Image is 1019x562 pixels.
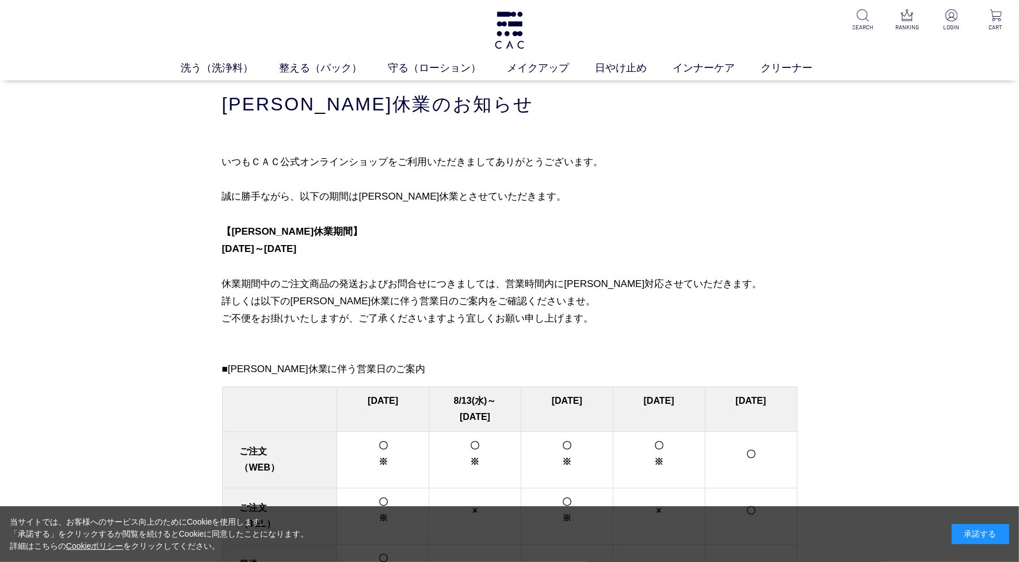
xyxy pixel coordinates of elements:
a: 洗う（洗浄料） [181,60,279,76]
a: クリーナー [761,60,838,76]
a: インナーケア [673,60,761,76]
td: × [613,488,705,544]
th: ご注文 （WEB） [222,431,337,488]
p: SEARCH [849,23,877,32]
td: 〇 ※ [337,488,429,544]
td: 〇 ※ [521,488,613,544]
a: LOGIN [937,9,965,32]
th: [DATE] [337,387,429,431]
td: × [429,488,521,544]
a: 日やけ止め [595,60,673,76]
a: メイクアップ [507,60,595,76]
th: [DATE] [521,387,613,431]
td: 〇 ※ [429,431,521,488]
th: ご注文 （TEL） [222,488,337,544]
a: Cookieポリシー [66,541,124,550]
th: [DATE] [613,387,705,431]
th: [DATE] [705,387,797,431]
td: 〇 ※ [613,431,705,488]
p: いつもＣＡＣ公式オンラインショップをご利用いただきましてありがとうございます。 誠に勝手ながら、以下の期間は[PERSON_NAME]休業とさせていただきます。 休業期間中のご注文商品の発送およ... [222,153,797,328]
p: CART [982,23,1010,32]
a: RANKING [893,9,921,32]
p: RANKING [893,23,921,32]
a: CART [982,9,1010,32]
a: 整える（パック） [279,60,388,76]
p: ■[PERSON_NAME]休業に伴う営業日のご案内 [222,360,797,379]
h1: [PERSON_NAME]休業のお知らせ [222,92,797,117]
td: 〇 ※ [521,431,613,488]
a: 守る（ローション） [388,60,507,76]
a: SEARCH [849,9,877,32]
td: 〇 [705,488,797,544]
span: 【[PERSON_NAME]休業期間】 [DATE]～[DATE] [222,226,363,254]
div: 承諾する [952,524,1009,544]
td: 〇 [705,431,797,488]
td: 〇 ※ [337,431,429,488]
img: logo [493,12,526,49]
div: 当サイトでは、お客様へのサービス向上のためにCookieを使用します。 「承諾する」をクリックするか閲覧を続けるとCookieに同意したことになります。 詳細はこちらの をクリックしてください。 [10,516,309,552]
p: LOGIN [937,23,965,32]
th: 8/13(水)～ [DATE] [429,387,521,431]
